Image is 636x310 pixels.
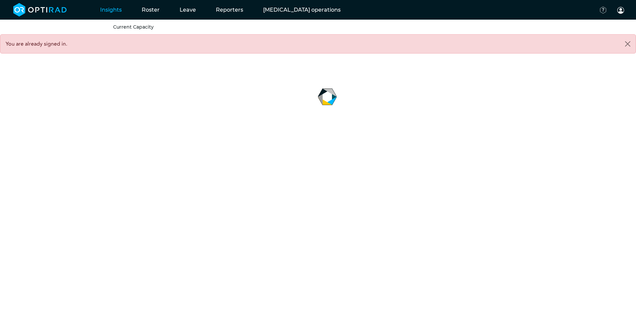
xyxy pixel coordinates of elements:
img: brand-opti-rad-logos-blue-and-white-d2f68631ba2948856bd03f2d395fb146ddc8fb01b4b6e9315ea85fa773367... [13,3,67,17]
button: Close [620,35,636,53]
a: Current Capacity [113,24,154,30]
